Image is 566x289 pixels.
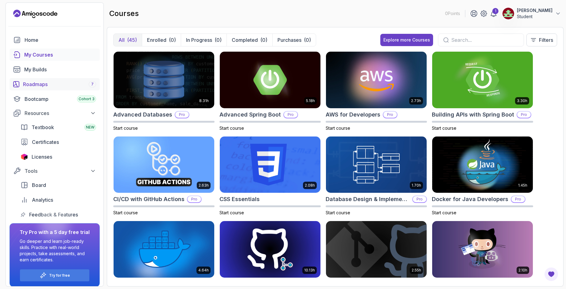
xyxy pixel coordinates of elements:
span: NEW [86,125,95,130]
a: certificates [17,136,100,148]
span: Cohort 3 [79,97,95,101]
p: Pro [511,196,525,202]
img: jetbrains icon [21,154,28,160]
p: 3.30h [517,98,527,103]
p: 2.63h [199,183,209,188]
button: user profile image[PERSON_NAME]Student [502,7,561,20]
img: Database Design & Implementation card [326,137,427,193]
h2: Docker for Java Developers [432,195,508,204]
p: 4.64h [198,268,209,273]
h2: AWS for Developers [326,110,380,119]
button: Enrolled(0) [142,34,181,46]
p: Student [517,14,552,20]
button: In Progress(0) [181,34,227,46]
span: Feedback & Features [29,211,78,218]
h2: Advanced Databases [113,110,172,119]
h2: Docker For Professionals [113,280,181,288]
h2: GitHub Toolkit [432,280,470,288]
a: 1 [490,10,497,17]
img: Advanced Databases card [114,52,214,108]
p: Pro [175,112,189,118]
p: [PERSON_NAME] [517,7,552,14]
span: 7 [91,82,94,87]
div: 1 [492,8,498,14]
span: Start course [219,125,244,131]
p: Pro [383,112,397,118]
p: Go deeper and learn job-ready skills. Practice with real-world projects, take assessments, and ea... [20,238,90,263]
span: Board [32,181,46,189]
span: Textbook [32,124,54,131]
p: 2.55h [412,268,421,273]
div: Explore more Courses [383,37,430,43]
p: 1.45h [518,183,527,188]
p: 8.31h [199,98,209,103]
h2: Advanced Spring Boot [219,110,281,119]
span: Start course [113,125,138,131]
h2: Git & GitHub Fundamentals [326,280,398,288]
h2: Building APIs with Spring Boot [432,110,514,119]
span: Licenses [32,153,52,160]
span: Start course [219,210,244,215]
button: Completed(0) [227,34,272,46]
div: (0) [304,36,311,44]
p: Enrolled [147,36,166,44]
p: Try for free [49,273,70,278]
p: All [118,36,125,44]
div: Resources [25,109,96,117]
div: Roadmaps [23,81,96,88]
p: Filters [539,36,553,44]
a: textbook [17,121,100,133]
p: 2.10h [518,268,527,273]
span: Certificates [32,138,59,146]
img: Docker For Professionals card [114,221,214,278]
div: (0) [260,36,267,44]
div: (0) [215,36,222,44]
p: Pro [413,196,426,202]
img: user profile image [502,8,514,19]
span: Start course [432,210,456,215]
a: bootcamp [10,93,100,105]
p: 2.73h [411,98,421,103]
p: 10.13h [304,268,315,273]
span: Start course [326,210,350,215]
div: (0) [169,36,176,44]
p: 5.18h [306,98,315,103]
a: courses [10,49,100,61]
img: AWS for Developers card [326,52,427,108]
span: Start course [432,125,456,131]
p: Purchases [277,36,301,44]
span: Start course [326,125,350,131]
div: (45) [127,36,137,44]
img: CSS Essentials card [220,137,320,193]
img: CI/CD with GitHub Actions card [114,137,214,193]
h2: CSS Essentials [219,195,260,204]
p: Pro [284,112,297,118]
img: Docker for Java Developers card [432,137,533,193]
button: Open Feedback Button [544,267,559,282]
p: 1.70h [412,183,421,188]
div: Home [25,36,96,44]
p: Completed [232,36,258,44]
a: feedback [17,208,100,221]
h2: CI/CD with GitHub Actions [113,195,184,204]
h2: Git for Professionals [219,280,275,288]
div: Tools [25,167,96,175]
h2: Database Design & Implementation [326,195,410,204]
input: Search... [451,36,519,44]
a: licenses [17,151,100,163]
img: Git for Professionals card [220,221,320,278]
span: Start course [113,210,138,215]
button: Filters [526,34,557,46]
p: In Progress [186,36,212,44]
img: Advanced Spring Boot card [220,52,320,108]
div: My Builds [24,66,96,73]
a: board [17,179,100,191]
button: Purchases(0) [272,34,316,46]
img: Building APIs with Spring Boot card [432,52,533,108]
span: Analytics [32,196,53,204]
div: My Courses [24,51,96,58]
button: Explore more Courses [380,34,433,46]
img: GitHub Toolkit card [432,221,533,278]
button: Tools [10,165,100,176]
